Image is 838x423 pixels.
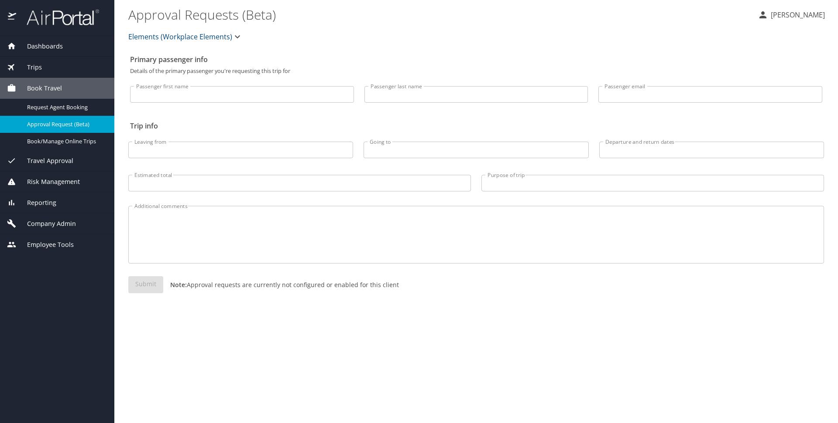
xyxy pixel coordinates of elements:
img: icon-airportal.png [8,9,17,26]
span: Travel Approval [16,156,73,166]
span: Employee Tools [16,240,74,250]
h2: Primary passenger info [130,52,822,66]
h2: Trip info [130,119,822,133]
button: [PERSON_NAME] [754,7,828,23]
span: Reporting [16,198,56,208]
span: Trips [16,62,42,72]
span: Company Admin [16,219,76,229]
h1: Approval Requests (Beta) [128,1,751,28]
p: Details of the primary passenger you're requesting this trip for [130,68,822,74]
strong: Note: [170,281,187,289]
span: Elements (Workplace Elements) [128,31,232,43]
span: Request Agent Booking [27,103,104,111]
p: Approval requests are currently not configured or enabled for this client [163,280,399,289]
span: Approval Request (Beta) [27,120,104,128]
button: Elements (Workplace Elements) [125,28,246,45]
span: Book Travel [16,83,62,93]
p: [PERSON_NAME] [768,10,825,20]
span: Book/Manage Online Trips [27,137,104,146]
img: airportal-logo.png [17,9,99,26]
span: Dashboards [16,42,63,51]
span: Risk Management [16,177,80,187]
